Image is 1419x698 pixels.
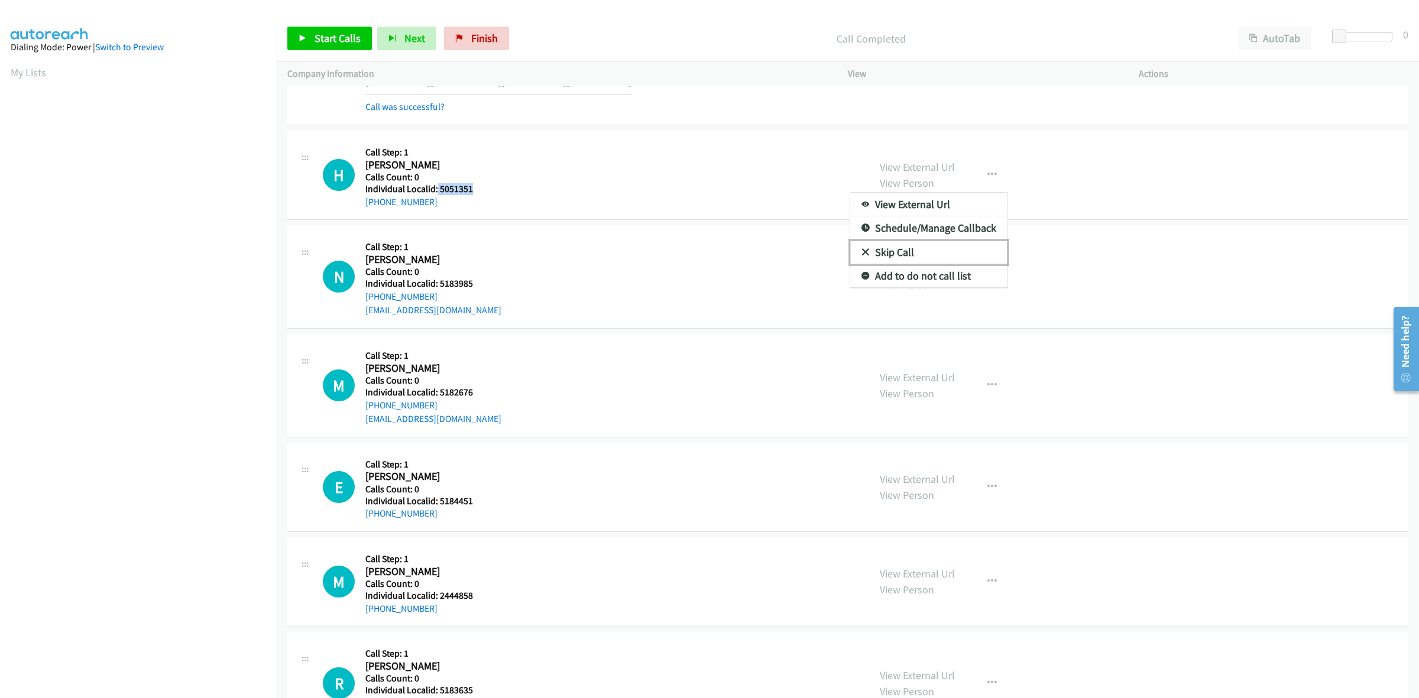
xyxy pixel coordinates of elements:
[850,193,1007,216] a: View External Url
[323,471,355,503] h1: E
[323,369,355,401] div: The call is yet to be attempted
[323,261,355,293] h1: N
[95,41,164,53] a: Switch to Preview
[1385,302,1419,396] iframe: Resource Center
[323,261,355,293] div: The call is yet to be attempted
[323,566,355,598] div: The call is yet to be attempted
[850,216,1007,240] a: Schedule/Manage Callback
[11,66,46,79] a: My Lists
[323,471,355,503] div: The call is yet to be attempted
[323,369,355,401] h1: M
[11,91,277,652] iframe: Dialpad
[11,40,266,54] div: Dialing Mode: Power |
[850,241,1007,264] a: Skip Call
[850,264,1007,288] a: Add to do not call list
[323,566,355,598] h1: M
